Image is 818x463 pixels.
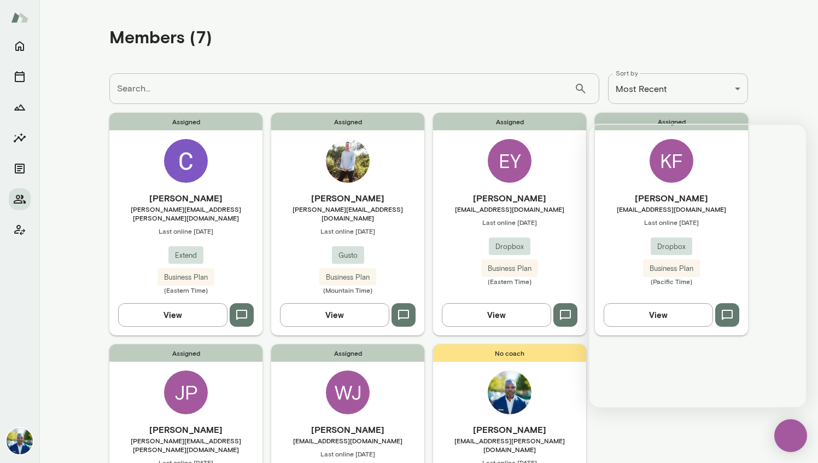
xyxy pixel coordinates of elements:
h4: Members (7) [109,26,212,47]
button: View [118,303,227,326]
button: Insights [9,127,31,149]
button: Client app [9,219,31,241]
span: Assigned [271,344,424,362]
h6: [PERSON_NAME] [433,423,586,436]
button: View [442,303,551,326]
span: [EMAIL_ADDRESS][PERSON_NAME][DOMAIN_NAME] [433,436,586,454]
span: Assigned [109,113,262,130]
label: Sort by [616,68,638,78]
span: (Eastern Time) [109,286,262,294]
h6: [PERSON_NAME] [109,192,262,205]
div: JP [164,371,208,414]
span: Business Plan [481,263,538,274]
span: Business Plan [319,272,376,283]
button: Home [9,35,31,57]
h6: [PERSON_NAME] [271,423,424,436]
span: [PERSON_NAME][EMAIL_ADDRESS][PERSON_NAME][DOMAIN_NAME] [109,205,262,222]
span: Last online [DATE] [271,227,424,235]
span: Extend [168,250,203,261]
img: Charlie Mei [164,139,208,183]
button: Growth Plan [9,96,31,118]
button: Members [9,188,31,210]
span: Assigned [595,113,748,130]
span: (Mountain Time) [271,286,424,294]
span: Assigned [433,113,586,130]
h6: [PERSON_NAME] [109,423,262,436]
span: [PERSON_NAME][EMAIL_ADDRESS][DOMAIN_NAME] [271,205,424,222]
span: Last online [DATE] [109,227,262,235]
img: Trevor Snow [326,139,370,183]
button: View [280,303,389,326]
div: EY [488,139,531,183]
button: Sessions [9,66,31,88]
span: No coach [433,344,586,362]
span: Last online [DATE] [271,449,424,458]
span: [EMAIL_ADDRESS][DOMAIN_NAME] [271,436,424,445]
h6: [PERSON_NAME] [271,192,424,205]
span: Last online [DATE] [433,218,586,227]
img: Mento [11,7,28,28]
img: Jay Floyd [7,428,33,454]
div: Most Recent [608,73,748,104]
h6: [PERSON_NAME] [433,192,586,205]
span: Assigned [271,113,424,130]
span: Gusto [332,250,364,261]
img: Jay Floyd [488,371,531,414]
span: Business Plan [157,272,214,283]
span: [PERSON_NAME][EMAIL_ADDRESS][PERSON_NAME][DOMAIN_NAME] [109,436,262,454]
span: Assigned [109,344,262,362]
span: [EMAIL_ADDRESS][DOMAIN_NAME] [433,205,586,213]
span: (Eastern Time) [433,277,586,286]
button: Documents [9,158,31,180]
span: Dropbox [489,241,530,252]
div: WJ [326,371,370,414]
